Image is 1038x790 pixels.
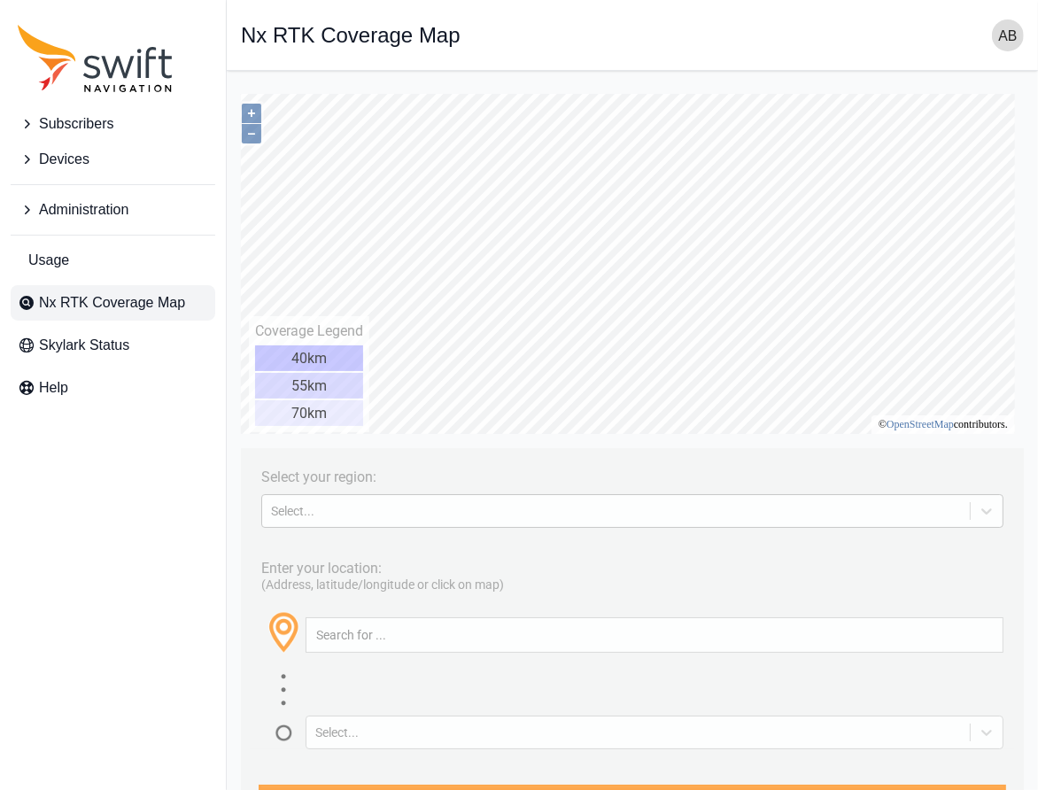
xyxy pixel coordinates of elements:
[14,315,122,341] div: 70km
[11,142,215,177] button: Devices
[39,199,128,221] span: Administration
[241,25,461,46] h1: Nx RTK Coverage Map
[39,113,113,135] span: Subscribers
[14,260,122,286] div: 40km
[39,149,89,170] span: Devices
[11,243,215,278] a: Usage
[11,192,215,228] button: Administration
[28,250,69,271] span: Usage
[11,328,215,363] a: Skylark Status
[11,285,215,321] a: Nx RTK Coverage Map
[992,19,1024,51] img: user photo
[39,377,68,399] span: Help
[646,333,713,345] a: OpenStreetMap
[11,106,215,142] button: Subscribers
[14,288,122,314] div: 55km
[14,237,122,254] div: Coverage Legend
[39,292,185,314] span: Nx RTK Coverage Map
[11,370,215,406] a: Help
[39,335,129,356] span: Skylark Status
[638,333,767,345] li: © contributors.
